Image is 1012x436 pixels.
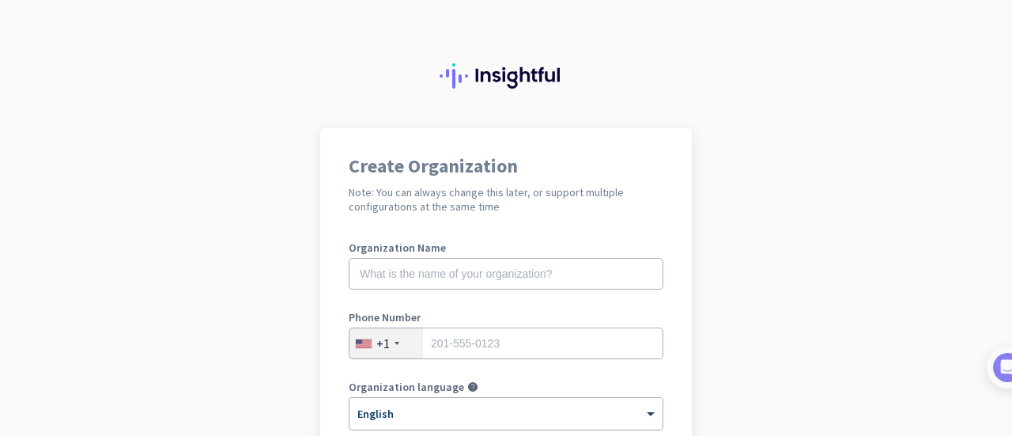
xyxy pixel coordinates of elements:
label: Organization Name [349,242,663,253]
input: 201-555-0123 [349,328,663,359]
label: Organization language [349,381,464,392]
label: Phone Number [349,312,663,323]
h1: Create Organization [349,157,663,176]
div: +1 [376,336,390,351]
h2: Note: You can always change this later, or support multiple configurations at the same time [349,185,663,214]
img: Insightful [440,63,572,89]
i: help [467,381,478,392]
input: What is the name of your organization? [349,258,663,290]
